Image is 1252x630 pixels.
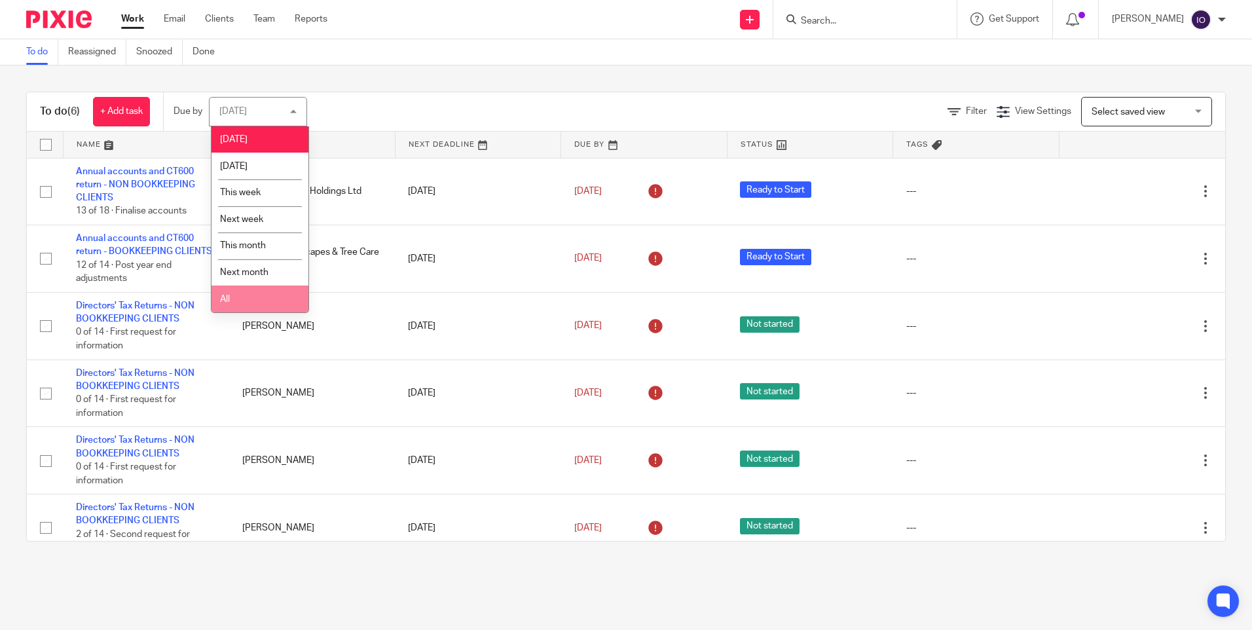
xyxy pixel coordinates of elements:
span: [DATE] [574,523,602,532]
h1: To do [40,105,80,119]
div: --- [906,252,1046,265]
span: [DATE] [574,456,602,465]
span: [DATE] [574,322,602,331]
span: 13 of 18 · Finalise accounts [76,207,187,216]
td: Yew Tree Landscapes & Tree Care Ltd - FFA [229,225,396,293]
span: Next month [220,268,268,277]
p: Due by [174,105,202,118]
span: [DATE] [574,388,602,398]
span: 0 of 14 · First request for information [76,462,176,485]
a: Snoozed [136,39,183,65]
span: [DATE] [574,187,602,196]
span: 0 of 14 · First request for information [76,328,176,351]
a: Team [253,12,275,26]
span: View Settings [1015,107,1071,116]
a: Directors' Tax Returns - NON BOOKKEEPING CLIENTS [76,503,194,525]
span: Not started [740,451,800,467]
span: (6) [67,106,80,117]
div: --- [906,320,1046,333]
a: + Add task [93,97,150,126]
a: Annual accounts and CT600 return - BOOKKEEPING CLIENTS [76,234,212,256]
span: Ready to Start [740,181,811,198]
span: 0 of 14 · First request for information [76,395,176,418]
img: svg%3E [1190,9,1211,30]
span: [DATE] [574,254,602,263]
td: KH Investments Holdings Ltd [229,158,396,225]
td: [DATE] [395,360,561,427]
div: --- [906,185,1046,198]
a: Email [164,12,185,26]
td: [PERSON_NAME] [229,360,396,427]
a: To do [26,39,58,65]
span: Filter [966,107,987,116]
span: [DATE] [220,135,248,144]
span: Select saved view [1092,107,1165,117]
a: Directors' Tax Returns - NON BOOKKEEPING CLIENTS [76,301,194,324]
div: --- [906,521,1046,534]
span: 2 of 14 · Second request for information [76,530,190,553]
p: [PERSON_NAME] [1112,12,1184,26]
a: Done [193,39,225,65]
span: 12 of 14 · Post year end adjustments [76,261,172,284]
div: [DATE] [219,107,247,116]
a: Clients [205,12,234,26]
div: --- [906,454,1046,467]
span: Next week [220,215,263,224]
a: Reassigned [68,39,126,65]
a: Reports [295,12,327,26]
td: [DATE] [395,225,561,293]
td: [DATE] [395,427,561,494]
span: Tags [906,141,929,148]
a: Work [121,12,144,26]
td: [DATE] [395,292,561,360]
span: Not started [740,316,800,333]
div: --- [906,386,1046,399]
input: Search [800,16,917,28]
span: All [220,295,230,304]
td: [DATE] [395,158,561,225]
span: Get Support [989,14,1039,24]
span: This week [220,188,261,197]
img: Pixie [26,10,92,28]
span: Ready to Start [740,249,811,265]
a: Directors' Tax Returns - NON BOOKKEEPING CLIENTS [76,369,194,391]
a: Directors' Tax Returns - NON BOOKKEEPING CLIENTS [76,435,194,458]
td: [PERSON_NAME] [229,494,396,561]
a: Annual accounts and CT600 return - NON BOOKKEEPING CLIENTS [76,167,195,203]
td: [DATE] [395,494,561,561]
td: [PERSON_NAME] [229,427,396,494]
span: [DATE] [220,162,248,171]
td: [PERSON_NAME] [229,292,396,360]
span: Not started [740,518,800,534]
span: This month [220,241,266,250]
span: Not started [740,383,800,399]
